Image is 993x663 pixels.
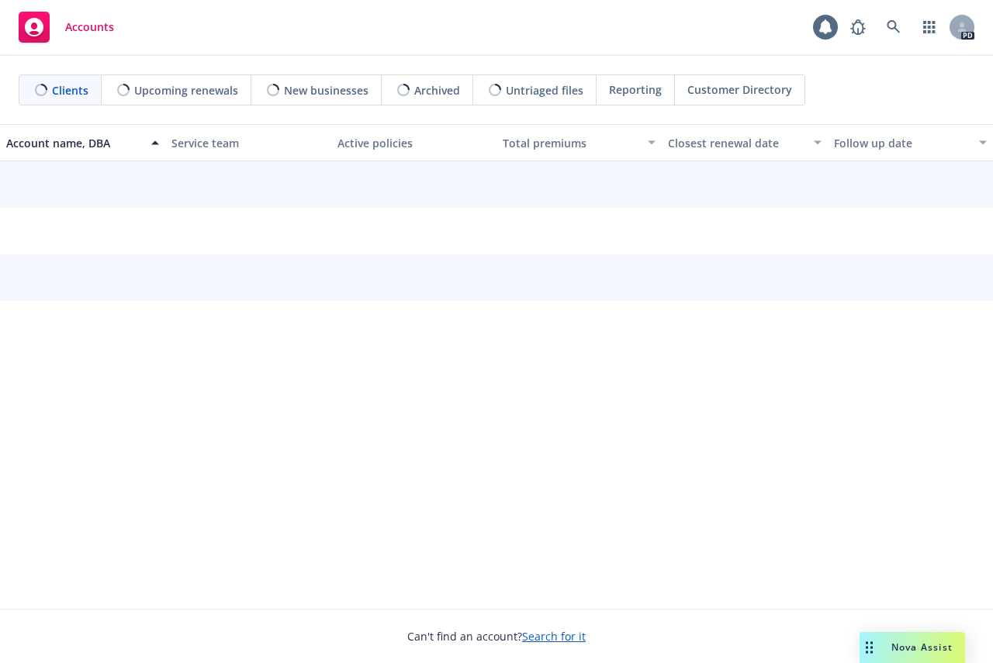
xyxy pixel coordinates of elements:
[860,632,965,663] button: Nova Assist
[891,641,953,654] span: Nova Assist
[668,135,804,151] div: Closest renewal date
[834,135,970,151] div: Follow up date
[337,135,490,151] div: Active policies
[828,124,993,161] button: Follow up date
[331,124,496,161] button: Active policies
[134,82,238,98] span: Upcoming renewals
[522,629,586,644] a: Search for it
[878,12,909,43] a: Search
[496,124,662,161] button: Total premiums
[687,81,792,98] span: Customer Directory
[65,21,114,33] span: Accounts
[12,5,120,49] a: Accounts
[506,82,583,98] span: Untriaged files
[860,632,879,663] div: Drag to move
[165,124,330,161] button: Service team
[6,135,142,151] div: Account name, DBA
[662,124,827,161] button: Closest renewal date
[284,82,368,98] span: New businesses
[52,82,88,98] span: Clients
[171,135,324,151] div: Service team
[407,628,586,644] span: Can't find an account?
[503,135,638,151] div: Total premiums
[414,82,460,98] span: Archived
[842,12,874,43] a: Report a Bug
[914,12,945,43] a: Switch app
[609,81,662,98] span: Reporting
